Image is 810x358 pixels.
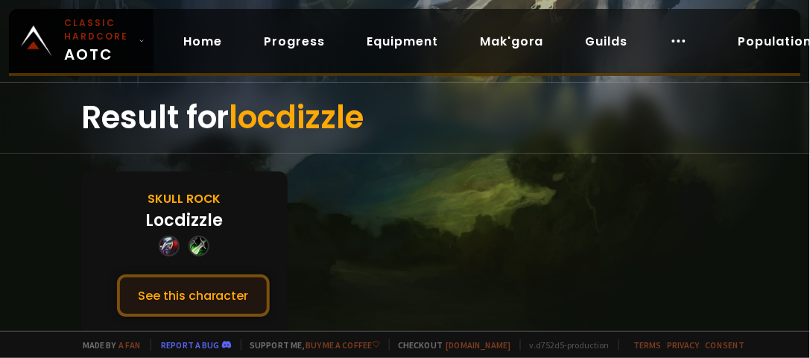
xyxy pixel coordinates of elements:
a: Privacy [668,339,700,351]
div: Skull Rock [148,189,221,208]
a: Guilds [574,26,640,57]
a: Equipment [355,26,450,57]
span: Support me, [241,339,380,351]
a: [DOMAIN_NAME] [446,339,511,351]
small: Classic Hardcore [64,16,133,43]
div: Locdizzle [145,208,223,233]
a: Buy me a coffee [306,339,380,351]
span: locdizzle [230,95,364,139]
div: Result for [81,83,730,153]
a: a fan [119,339,142,351]
a: Report a bug [162,339,220,351]
span: v. d752d5 - production [520,339,610,351]
button: See this character [117,274,270,317]
span: Checkout [389,339,511,351]
a: Home [171,26,234,57]
a: Classic HardcoreAOTC [9,9,154,73]
a: Consent [706,339,745,351]
span: AOTC [64,16,133,66]
a: Terms [634,339,662,351]
a: Progress [252,26,337,57]
a: Mak'gora [468,26,556,57]
span: Made by [75,339,142,351]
